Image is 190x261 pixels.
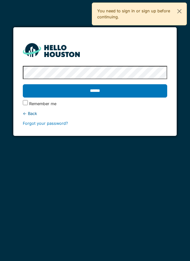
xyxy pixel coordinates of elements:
[23,43,80,57] img: HH_line-BYnF2_Hg.png
[29,101,56,107] label: Remember me
[23,111,168,117] div: ← Back
[23,121,68,126] a: Forgot your password?
[92,3,187,25] div: You need to sign in or sign up before continuing.
[172,3,187,20] button: Close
